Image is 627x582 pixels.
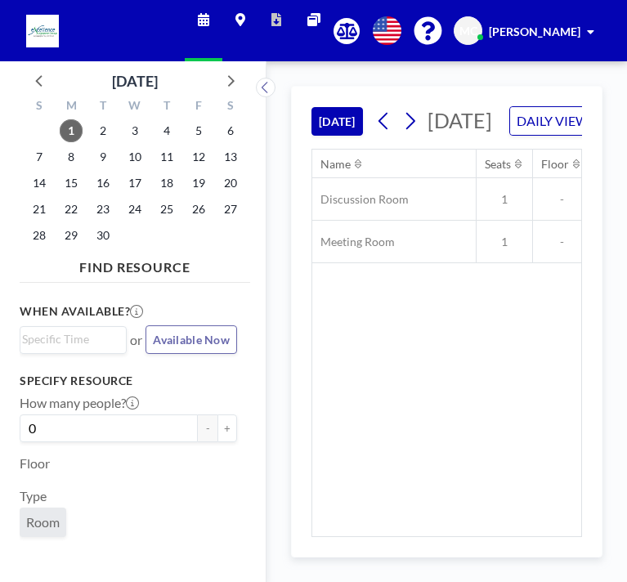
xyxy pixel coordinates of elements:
[60,224,83,247] span: Monday, September 29, 2025
[92,198,114,221] span: Tuesday, September 23, 2025
[20,327,126,351] div: Search for option
[28,145,51,168] span: Sunday, September 7, 2025
[187,119,210,142] span: Friday, September 5, 2025
[20,488,47,504] label: Type
[28,224,51,247] span: Sunday, September 28, 2025
[56,96,87,118] div: M
[87,96,119,118] div: T
[60,172,83,195] span: Monday, September 15, 2025
[489,25,580,38] span: [PERSON_NAME]
[477,192,532,207] span: 1
[533,235,590,249] span: -
[187,198,210,221] span: Friday, September 26, 2025
[60,198,83,221] span: Monday, September 22, 2025
[123,119,146,142] span: Wednesday, September 3, 2025
[123,198,146,221] span: Wednesday, September 24, 2025
[219,145,242,168] span: Saturday, September 13, 2025
[60,145,83,168] span: Monday, September 8, 2025
[312,235,395,249] span: Meeting Room
[130,332,142,348] span: or
[428,108,492,132] span: [DATE]
[92,224,114,247] span: Tuesday, September 30, 2025
[92,145,114,168] span: Tuesday, September 9, 2025
[26,15,59,47] img: organization-logo
[123,145,146,168] span: Wednesday, September 10, 2025
[477,235,532,249] span: 1
[26,514,60,531] span: Room
[320,157,351,172] div: Name
[459,24,477,38] span: MC
[155,119,178,142] span: Thursday, September 4, 2025
[541,157,569,172] div: Floor
[60,119,83,142] span: Monday, September 1, 2025
[219,172,242,195] span: Saturday, September 20, 2025
[533,192,590,207] span: -
[219,119,242,142] span: Saturday, September 6, 2025
[20,395,139,411] label: How many people?
[123,172,146,195] span: Wednesday, September 17, 2025
[187,145,210,168] span: Friday, September 12, 2025
[513,110,592,132] span: DAILY VIEW
[20,455,50,472] label: Floor
[155,172,178,195] span: Thursday, September 18, 2025
[311,107,363,136] button: [DATE]
[485,157,511,172] div: Seats
[153,333,230,347] span: Available Now
[112,69,158,92] div: [DATE]
[187,172,210,195] span: Friday, September 19, 2025
[150,96,182,118] div: T
[214,96,246,118] div: S
[182,96,214,118] div: F
[155,145,178,168] span: Thursday, September 11, 2025
[312,192,409,207] span: Discussion Room
[24,96,56,118] div: S
[217,414,237,442] button: +
[28,172,51,195] span: Sunday, September 14, 2025
[22,330,117,348] input: Search for option
[92,172,114,195] span: Tuesday, September 16, 2025
[28,198,51,221] span: Sunday, September 21, 2025
[20,253,250,275] h4: FIND RESOURCE
[155,198,178,221] span: Thursday, September 25, 2025
[146,325,237,354] button: Available Now
[119,96,151,118] div: W
[20,374,237,388] h3: Specify resource
[92,119,114,142] span: Tuesday, September 2, 2025
[219,198,242,221] span: Saturday, September 27, 2025
[198,414,217,442] button: -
